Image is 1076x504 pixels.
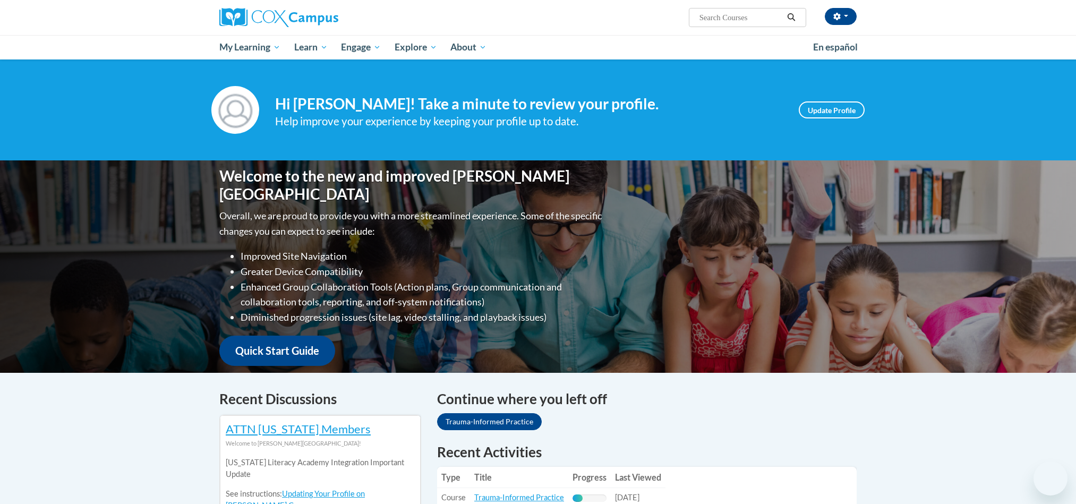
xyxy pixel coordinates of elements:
a: Quick Start Guide [219,336,335,366]
p: Overall, we are proud to provide you with a more streamlined experience. Some of the specific cha... [219,208,604,239]
button: Account Settings [825,8,857,25]
a: ATTN [US_STATE] Members [226,422,371,436]
h1: Recent Activities [437,442,857,462]
span: En español [813,41,858,53]
span: My Learning [219,41,280,54]
button: Search [783,11,799,24]
a: Trauma-Informed Practice [474,493,564,502]
h4: Hi [PERSON_NAME]! Take a minute to review your profile. [275,95,783,113]
span: Explore [395,41,437,54]
div: Welcome to [PERSON_NAME][GEOGRAPHIC_DATA]! [226,438,415,449]
a: My Learning [212,35,287,59]
span: [DATE] [615,493,639,502]
a: Update Profile [799,101,865,118]
h1: Welcome to the new and improved [PERSON_NAME][GEOGRAPHIC_DATA] [219,167,604,203]
div: Main menu [203,35,873,59]
li: Diminished progression issues (site lag, video stalling, and playback issues) [241,310,604,325]
div: Help improve your experience by keeping your profile up to date. [275,113,783,130]
li: Greater Device Compatibility [241,264,604,279]
th: Progress [568,467,611,488]
th: Title [470,467,568,488]
a: En español [806,36,865,58]
th: Last Viewed [611,467,665,488]
img: Profile Image [211,86,259,134]
span: About [450,41,486,54]
span: Learn [294,41,328,54]
a: Cox Campus [219,8,421,27]
span: Course [441,493,466,502]
h4: Recent Discussions [219,389,421,409]
p: [US_STATE] Literacy Academy Integration Important Update [226,457,415,480]
a: Learn [287,35,335,59]
iframe: Button to launch messaging window [1034,462,1068,496]
th: Type [437,467,470,488]
span: Engage [341,41,381,54]
a: Explore [388,35,444,59]
li: Improved Site Navigation [241,249,604,264]
img: Cox Campus [219,8,338,27]
h4: Continue where you left off [437,389,857,409]
a: Engage [334,35,388,59]
input: Search Courses [698,11,783,24]
a: About [444,35,494,59]
div: Progress, % [573,494,583,502]
a: Trauma-Informed Practice [437,413,542,430]
li: Enhanced Group Collaboration Tools (Action plans, Group communication and collaboration tools, re... [241,279,604,310]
